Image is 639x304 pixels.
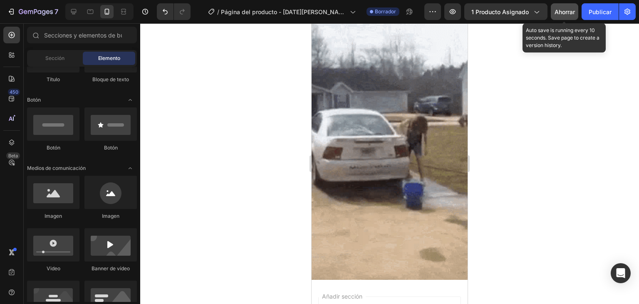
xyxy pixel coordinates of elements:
span: Abrir con palanca [124,93,137,107]
font: Imagen [102,213,119,219]
font: 7 [54,7,58,16]
div: Abrir Intercom Messenger [611,263,631,283]
font: Imagen [45,213,62,219]
iframe: Área de diseño [312,23,468,304]
font: Beta [8,153,18,159]
font: Bloque de texto [92,76,129,82]
button: Ahorrar [551,3,578,20]
font: Página del producto - [DATE][PERSON_NAME] 17:25:09 [221,8,344,24]
font: Sección [45,55,64,61]
font: 1 producto asignado [471,8,529,15]
font: Video [47,265,60,272]
font: Banner de vídeo [92,265,130,272]
button: Publicar [582,3,619,20]
font: Botón [104,145,118,151]
font: Botón [47,145,60,151]
button: 1 producto asignado [464,3,547,20]
span: Abrir con palanca [124,162,137,175]
font: Ahorrar [555,8,575,15]
font: / [217,8,219,15]
font: Publicar [589,8,612,15]
font: Borrador [375,8,396,15]
input: Secciones y elementos de búsqueda [27,27,137,43]
div: Deshacer/Rehacer [157,3,191,20]
font: Título [47,76,60,82]
font: 450 [10,89,18,95]
font: Botón [27,97,41,103]
font: Medios de comunicación [27,165,86,171]
button: 7 [3,3,62,20]
font: Elemento [98,55,120,61]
